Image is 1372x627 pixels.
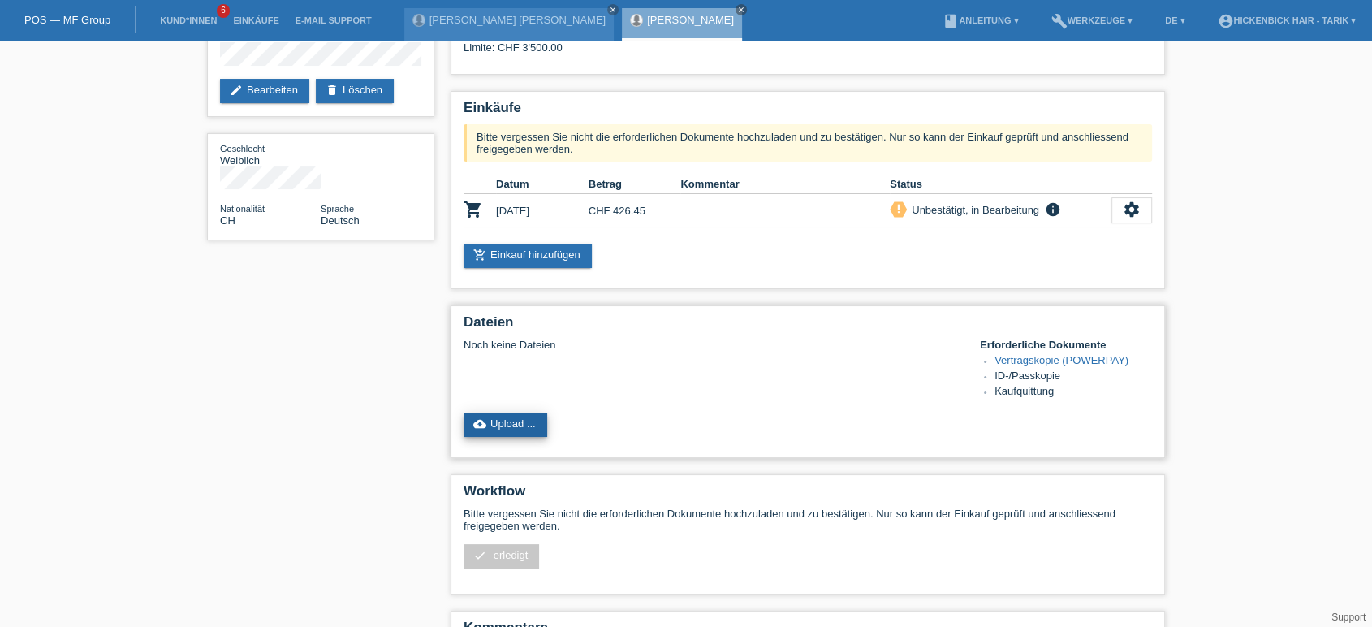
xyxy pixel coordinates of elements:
[893,203,904,214] i: priority_high
[1123,201,1141,218] i: settings
[589,175,681,194] th: Betrag
[464,124,1152,162] div: Bitte vergessen Sie nicht die erforderlichen Dokumente hochzuladen und zu bestätigen. Nur so kann...
[647,14,734,26] a: [PERSON_NAME]
[994,385,1152,400] li: Kaufquittung
[680,175,890,194] th: Kommentar
[464,413,547,437] a: cloud_uploadUpload ...
[736,4,747,15] a: close
[496,175,589,194] th: Datum
[1042,15,1141,25] a: buildWerkzeuge ▾
[217,4,230,18] span: 6
[494,549,529,561] span: erledigt
[152,15,225,25] a: Kund*innen
[464,244,592,268] a: add_shopping_cartEinkauf hinzufügen
[473,549,486,562] i: check
[980,339,1152,351] h4: Erforderliche Dokumente
[220,79,309,103] a: editBearbeiten
[464,200,483,219] i: POSP00026111
[607,4,619,15] a: close
[464,100,1152,124] h2: Einkäufe
[934,15,1026,25] a: bookAnleitung ▾
[429,14,606,26] a: [PERSON_NAME] [PERSON_NAME]
[1043,201,1063,218] i: info
[1157,15,1193,25] a: DE ▾
[589,194,681,227] td: CHF 426.45
[326,84,339,97] i: delete
[890,175,1111,194] th: Status
[907,201,1039,218] div: Unbestätigt, in Bearbeitung
[473,417,486,430] i: cloud_upload
[464,544,539,569] a: check erledigt
[1217,13,1233,29] i: account_circle
[220,204,265,214] span: Nationalität
[1051,13,1067,29] i: build
[220,142,321,166] div: Weiblich
[464,339,960,351] div: Noch keine Dateien
[220,144,265,154] span: Geschlecht
[287,15,380,25] a: E-Mail Support
[225,15,287,25] a: Einkäufe
[321,214,360,227] span: Deutsch
[994,354,1128,366] a: Vertragskopie (POWERPAY)
[464,16,1152,66] div: Die Kreditfähigkeitsprüfung war erfolgreich. Limite: CHF 3'500.00
[464,508,1152,532] p: Bitte vergessen Sie nicht die erforderlichen Dokumente hochzuladen und zu bestätigen. Nur so kann...
[230,84,243,97] i: edit
[464,483,1152,508] h2: Workflow
[496,194,589,227] td: [DATE]
[609,6,617,14] i: close
[737,6,745,14] i: close
[473,249,486,262] i: add_shopping_cart
[220,214,235,227] span: Schweiz
[1331,612,1366,623] a: Support
[994,370,1152,385] li: ID-/Passkopie
[1209,15,1364,25] a: account_circleHickenbick Hair - Tarik ▾
[24,14,110,26] a: POS — MF Group
[943,13,959,29] i: book
[321,204,354,214] span: Sprache
[464,314,1152,339] h2: Dateien
[316,79,394,103] a: deleteLöschen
